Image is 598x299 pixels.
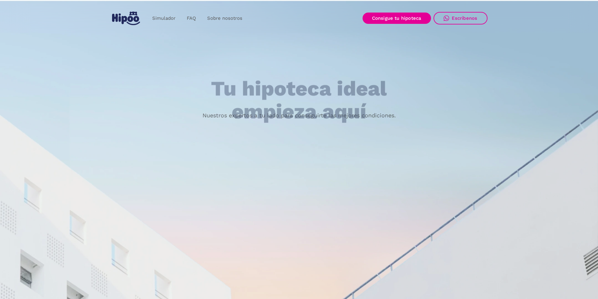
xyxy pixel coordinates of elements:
[202,12,248,24] a: Sobre nosotros
[111,9,142,28] a: home
[452,15,477,21] div: Escríbenos
[363,13,431,24] a: Consigue tu hipoteca
[181,12,202,24] a: FAQ
[147,12,181,24] a: Simulador
[434,12,488,24] a: Escríbenos
[180,77,418,123] h1: Tu hipoteca ideal empieza aquí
